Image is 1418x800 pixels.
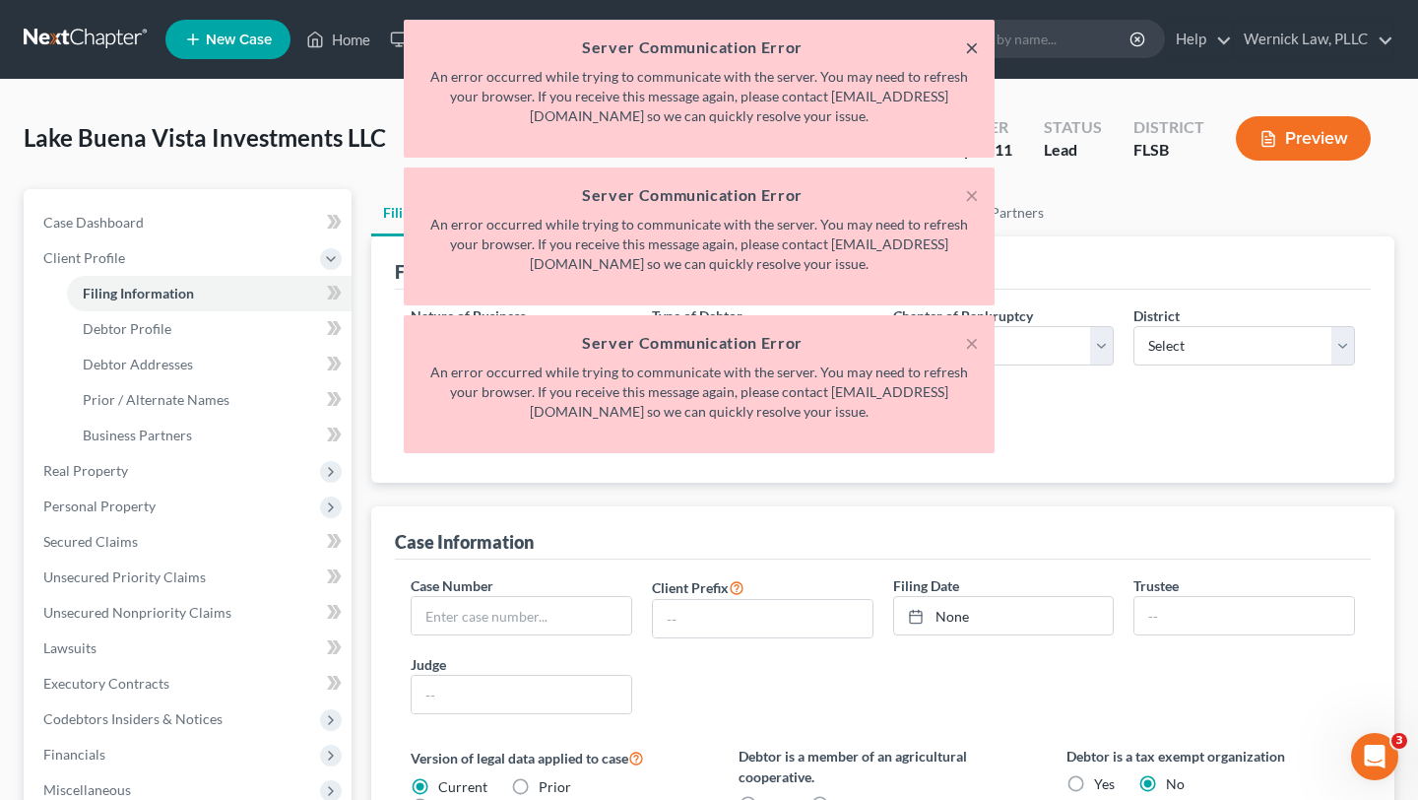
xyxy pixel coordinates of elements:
[1391,733,1407,749] span: 3
[419,331,979,355] h5: Server Communication Error
[411,654,446,675] label: Judge
[1351,733,1398,780] iframe: Intercom live chat
[653,600,872,637] input: --
[43,533,138,550] span: Secured Claims
[28,666,352,701] a: Executory Contracts
[43,604,231,621] span: Unsecured Nonpriority Claims
[43,639,97,656] span: Lawsuits
[1094,775,1115,792] span: Yes
[43,781,131,798] span: Miscellaneous
[412,597,631,634] input: Enter case number...
[28,524,352,560] a: Secured Claims
[412,676,631,713] input: --
[419,363,979,422] p: An error occurred while trying to communicate with the server. You may need to refresh your brows...
[419,35,979,59] h5: Server Communication Error
[965,183,979,207] button: ×
[965,35,979,59] button: ×
[893,575,959,596] label: Filing Date
[43,498,156,514] span: Personal Property
[28,595,352,631] a: Unsecured Nonpriority Claims
[28,631,352,666] a: Lawsuits
[28,560,352,595] a: Unsecured Priority Claims
[43,568,206,585] span: Unsecured Priority Claims
[1166,775,1185,792] span: No
[652,575,744,599] label: Client Prefix
[894,597,1114,634] a: None
[419,183,979,207] h5: Server Communication Error
[965,331,979,355] button: ×
[419,215,979,274] p: An error occurred while trying to communicate with the server. You may need to refresh your brows...
[43,710,223,727] span: Codebtors Insiders & Notices
[539,778,571,795] span: Prior
[1134,597,1354,634] input: --
[438,778,487,795] span: Current
[43,746,105,763] span: Financials
[395,530,534,554] div: Case Information
[739,746,1027,787] label: Debtor is a member of an agricultural cooperative.
[43,675,169,692] span: Executory Contracts
[1133,575,1179,596] label: Trustee
[1066,746,1355,767] label: Debtor is a tax exempt organization
[411,746,699,769] label: Version of legal data applied to case
[411,575,493,596] label: Case Number
[419,67,979,126] p: An error occurred while trying to communicate with the server. You may need to refresh your brows...
[43,462,128,479] span: Real Property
